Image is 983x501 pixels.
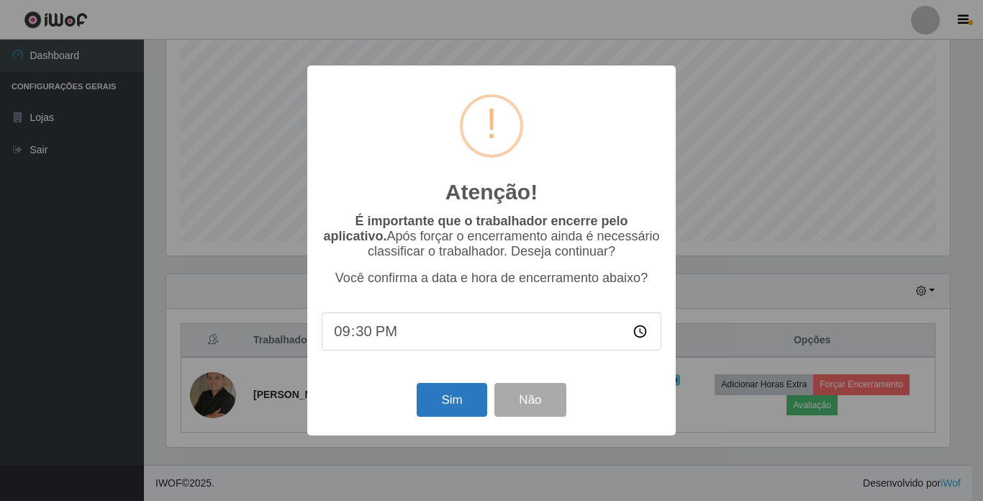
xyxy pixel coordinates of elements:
p: Você confirma a data e hora de encerramento abaixo? [322,271,661,286]
h2: Atenção! [445,179,538,205]
b: É importante que o trabalhador encerre pelo aplicativo. [323,214,628,243]
p: Após forçar o encerramento ainda é necessário classificar o trabalhador. Deseja continuar? [322,214,661,259]
button: Não [494,383,566,417]
button: Sim [417,383,486,417]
